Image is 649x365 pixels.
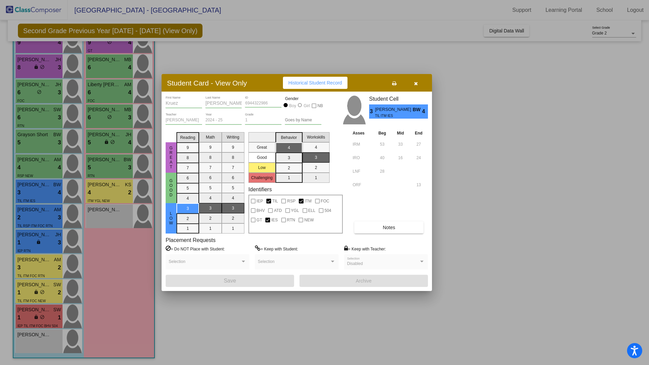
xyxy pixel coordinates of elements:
[383,225,395,230] span: Notes
[324,206,331,215] span: 504
[344,245,386,252] label: = Keep with Teacher:
[347,261,363,266] span: Disabled
[283,77,347,89] button: Historical Student Record
[321,197,329,205] span: FOC
[422,107,428,116] span: 4
[369,107,375,116] span: 3
[299,275,428,287] button: Archive
[166,245,225,252] label: = Do NOT Place with Student:
[287,197,295,205] span: RSP
[168,178,174,197] span: Good
[166,118,202,123] input: teacher
[317,102,323,110] span: NB
[274,206,282,215] span: ATD
[271,216,278,224] span: IES
[166,275,294,287] button: Save
[245,101,282,106] input: Enter ID
[413,106,422,113] span: BW
[308,206,315,215] span: ELL
[255,245,298,252] label: = Keep with Student:
[353,153,371,163] input: assessment
[369,96,428,102] h3: Student Cell
[353,180,371,190] input: assessment
[206,118,242,123] input: year
[356,278,372,284] span: Archive
[353,166,371,176] input: assessment
[354,221,424,234] button: Notes
[168,211,174,225] span: Low
[375,106,412,113] span: [PERSON_NAME]
[257,197,263,205] span: IEP
[304,216,314,224] span: NEW
[285,118,321,123] input: goes by name
[245,118,282,123] input: grade
[305,197,312,205] span: ITM
[285,96,321,102] mat-label: Gender
[167,79,247,87] h3: Student Card - View Only
[289,103,296,109] div: Boy
[375,113,408,118] span: TIL ITM IES
[351,129,373,137] th: Asses
[391,129,409,137] th: Mid
[168,146,174,169] span: Great
[272,197,278,205] span: TIL
[373,129,391,137] th: Beg
[291,206,299,215] span: YGL
[248,186,272,193] label: Identifiers
[224,278,236,284] span: Save
[166,237,216,243] label: Placement Requests
[287,216,295,224] span: RTN
[303,103,310,109] div: Girl
[288,80,342,86] span: Historical Student Record
[409,129,428,137] th: End
[257,206,265,215] span: BHV
[353,139,371,149] input: assessment
[257,216,262,224] span: GT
